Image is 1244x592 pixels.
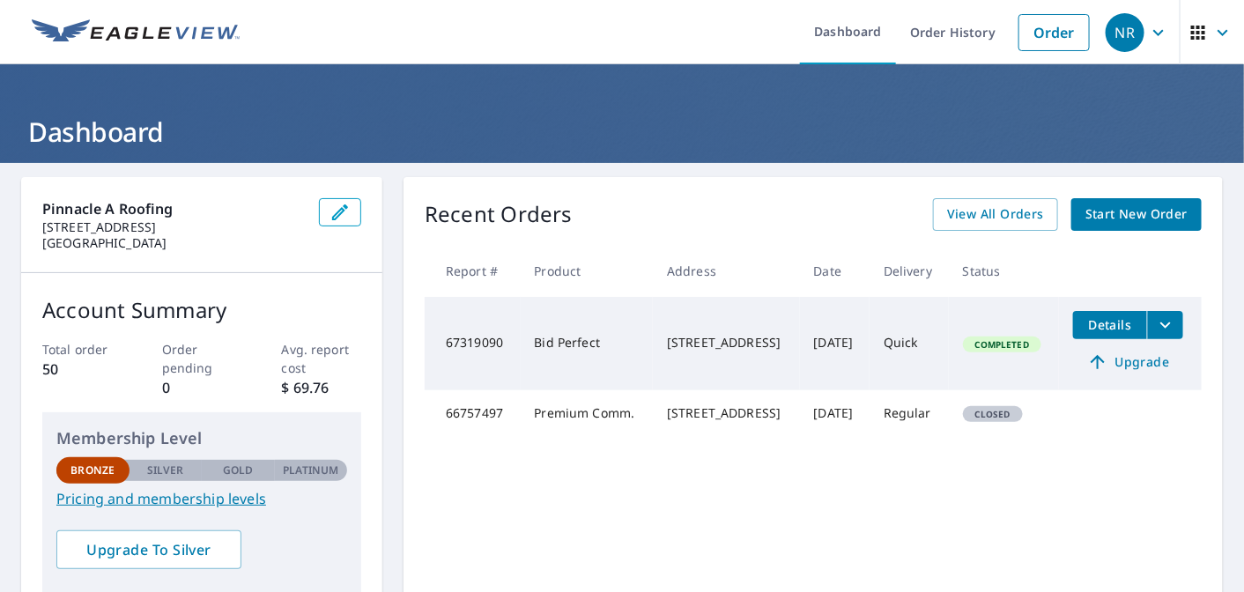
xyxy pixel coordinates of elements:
button: filesDropdownBtn-67319090 [1147,311,1183,339]
p: 0 [162,377,242,398]
td: Quick [870,297,949,390]
button: detailsBtn-67319090 [1073,311,1147,339]
p: Avg. report cost [282,340,362,377]
span: Closed [965,408,1021,420]
td: [DATE] [800,390,870,436]
div: [STREET_ADDRESS] [667,334,785,351]
th: Report # [425,245,521,297]
p: Order pending [162,340,242,377]
td: 66757497 [425,390,521,436]
a: Order [1018,14,1090,51]
td: Premium Comm. [521,390,654,436]
p: Bronze [70,462,115,478]
p: Membership Level [56,426,347,450]
th: Delivery [870,245,949,297]
a: View All Orders [933,198,1058,231]
p: 50 [42,359,122,380]
p: Account Summary [42,294,361,326]
span: Upgrade To Silver [70,540,227,559]
p: [STREET_ADDRESS] [42,219,305,235]
img: EV Logo [32,19,240,46]
td: 67319090 [425,297,521,390]
div: NR [1106,13,1144,52]
p: Gold [223,462,253,478]
span: Completed [965,338,1040,351]
th: Product [521,245,654,297]
th: Status [949,245,1059,297]
td: [DATE] [800,297,870,390]
h1: Dashboard [21,114,1223,150]
span: View All Orders [947,203,1044,226]
span: Details [1084,316,1137,333]
p: Silver [147,462,184,478]
p: Recent Orders [425,198,573,231]
span: Upgrade [1084,351,1173,373]
a: Upgrade To Silver [56,530,241,569]
p: Platinum [283,462,338,478]
p: [GEOGRAPHIC_DATA] [42,235,305,251]
a: Start New Order [1071,198,1202,231]
div: [STREET_ADDRESS] [667,404,785,422]
p: $ 69.76 [282,377,362,398]
th: Date [800,245,870,297]
td: Bid Perfect [521,297,654,390]
p: Pinnacle A Roofing [42,198,305,219]
span: Start New Order [1085,203,1188,226]
th: Address [653,245,799,297]
a: Pricing and membership levels [56,488,347,509]
a: Upgrade [1073,348,1183,376]
p: Total order [42,340,122,359]
td: Regular [870,390,949,436]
